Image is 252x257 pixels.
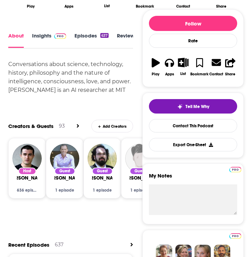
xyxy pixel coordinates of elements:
a: Eliezer Yudkowsky [83,175,122,181]
button: Play [149,53,163,81]
img: Eliezer Yudkowsky [88,144,117,173]
label: My Notes [149,172,237,184]
a: View All [130,242,133,248]
div: Rate [149,34,237,48]
div: Play [27,4,35,9]
div: Bookmark [136,4,154,9]
a: Contact [209,53,223,81]
div: Apps [165,72,174,76]
div: 637 [100,33,109,38]
a: Pro website [229,232,241,239]
span: [PERSON_NAME] [8,175,47,181]
div: Guest [92,168,113,175]
div: Conversations about science, technology, history, philosophy and the nature of intelligence, cons... [8,60,133,103]
div: 1 episode [54,188,75,193]
button: Export One-Sheet [149,138,237,151]
img: Matthew Cox [125,144,154,173]
a: Reviews11 [117,32,145,48]
div: Host [18,168,36,175]
button: Apps [163,53,177,81]
img: Podchaser Pro [229,233,241,239]
a: Episodes637 [74,32,109,48]
a: InsightsPodchaser Pro [32,32,66,48]
div: 93 [59,123,65,129]
div: Share [216,4,226,9]
button: Bookmark [190,53,209,81]
span: [PERSON_NAME] [120,175,159,181]
div: List [180,72,186,76]
a: Pro website [229,166,241,172]
img: Podchaser Pro [229,167,241,172]
button: List [177,53,190,80]
a: Recent Episodes [8,242,49,248]
a: Creators & Guests [8,123,53,129]
a: Contact This Podcast [149,119,237,132]
div: Guest [54,168,75,175]
div: Apps [64,4,73,9]
img: Lex Fridman [12,144,42,173]
div: 1 episode [130,188,150,193]
div: Contact [209,72,223,76]
a: View All [77,123,79,129]
button: Share [223,53,237,81]
a: Jamie Metzl [45,175,84,181]
div: 636 episodes [17,188,37,193]
div: Contact [176,4,190,9]
img: tell me why sparkle [177,104,183,109]
div: Play [152,72,160,76]
a: About [8,32,24,48]
div: Guest [130,168,150,175]
a: Matthew Cox [120,175,159,181]
a: Lex Fridman [8,175,47,181]
button: Follow [149,16,237,31]
button: tell me why sparkleTell Me Why [149,99,237,114]
div: 637 [55,242,63,248]
div: Add Creators [91,120,133,132]
div: List [104,4,110,8]
div: Bookmark [190,72,209,76]
span: [PERSON_NAME] [83,175,122,181]
div: Share [225,72,235,76]
span: Tell Me Why [185,104,209,109]
img: Jamie Metzl [50,144,79,173]
img: Podchaser Pro [54,33,66,39]
span: [PERSON_NAME] [45,175,84,181]
div: 1 episode [92,188,112,193]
